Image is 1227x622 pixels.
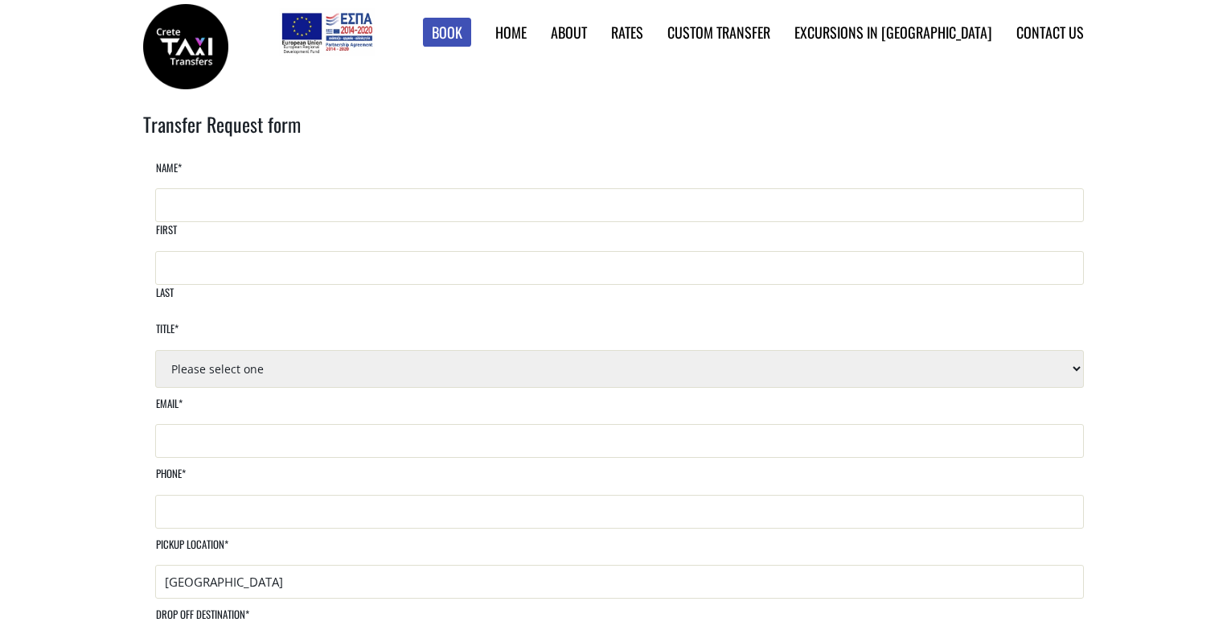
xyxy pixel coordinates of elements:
a: Custom Transfer [667,22,770,43]
h2: Transfer Request form [143,110,1084,160]
a: Rates [611,22,643,43]
a: Contact us [1016,22,1084,43]
label: Email [155,396,183,424]
a: Home [495,22,527,43]
label: First [155,222,177,250]
label: Last [155,285,174,313]
img: e-bannersEUERDF180X90.jpg [279,8,375,56]
a: Book [423,18,471,47]
label: Pickup location [155,537,228,565]
label: Phone [155,466,186,494]
a: Excursions in [GEOGRAPHIC_DATA] [794,22,992,43]
img: Crete Taxi Transfers | Crete Taxi Transfers search results | Crete Taxi Transfers [143,4,228,89]
label: Name [155,160,182,188]
a: About [551,22,587,43]
label: Title [155,321,179,349]
a: Crete Taxi Transfers | Crete Taxi Transfers search results | Crete Taxi Transfers [143,36,228,53]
